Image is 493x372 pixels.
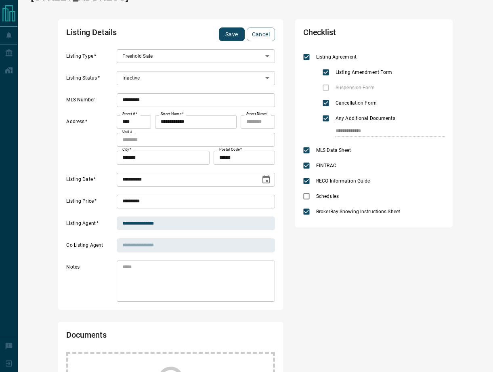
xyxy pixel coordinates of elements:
[314,193,341,200] span: Schedules
[219,147,242,152] label: Postal Code
[314,53,359,61] span: Listing Agreement
[246,111,271,117] label: Street Direction
[66,53,115,63] label: Listing Type
[334,69,394,76] span: Listing Amendment Form
[122,111,137,117] label: Street #
[66,330,191,344] h2: Documents
[122,147,131,152] label: City
[247,27,275,41] button: Cancel
[334,84,377,91] span: Suspension Form
[334,99,379,107] span: Cancellation Form
[66,27,191,41] h2: Listing Details
[258,172,274,188] button: Choose date, selected date is Jul 15, 2025
[66,118,115,164] label: Address
[122,129,132,135] label: Unit #
[66,242,115,252] label: Co Listing Agent
[117,49,275,63] div: Freehold Sale
[334,115,397,122] span: Any Additional Documents
[66,176,115,187] label: Listing Date
[161,111,184,117] label: Street Name
[314,162,338,169] span: FINTRAC
[66,220,115,231] label: Listing Agent
[219,27,245,41] button: Save
[66,198,115,208] label: Listing Price
[66,75,115,85] label: Listing Status
[303,27,388,41] h2: Checklist
[314,177,372,185] span: RECO Information Guide
[314,208,402,215] span: BrokerBay Showing Instructions Sheet
[66,264,115,302] label: Notes
[314,147,353,154] span: MLS Data Sheet
[117,71,275,85] div: Inactive
[336,126,428,137] input: checklist input
[66,97,115,107] label: MLS Number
